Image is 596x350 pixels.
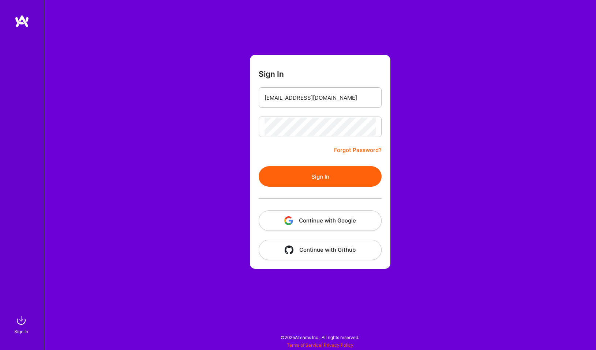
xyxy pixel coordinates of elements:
[285,246,293,254] img: icon
[259,166,382,187] button: Sign In
[44,328,596,346] div: © 2025 ATeams Inc., All rights reserved.
[259,240,382,260] button: Continue with Github
[265,88,376,107] input: Email...
[259,210,382,231] button: Continue with Google
[324,342,353,348] a: Privacy Policy
[334,146,382,155] a: Forgot Password?
[259,69,284,79] h3: Sign In
[284,216,293,225] img: icon
[15,313,29,335] a: sign inSign In
[287,342,321,348] a: Terms of Service
[14,328,28,335] div: Sign In
[14,313,29,328] img: sign in
[287,342,353,348] span: |
[15,15,29,28] img: logo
